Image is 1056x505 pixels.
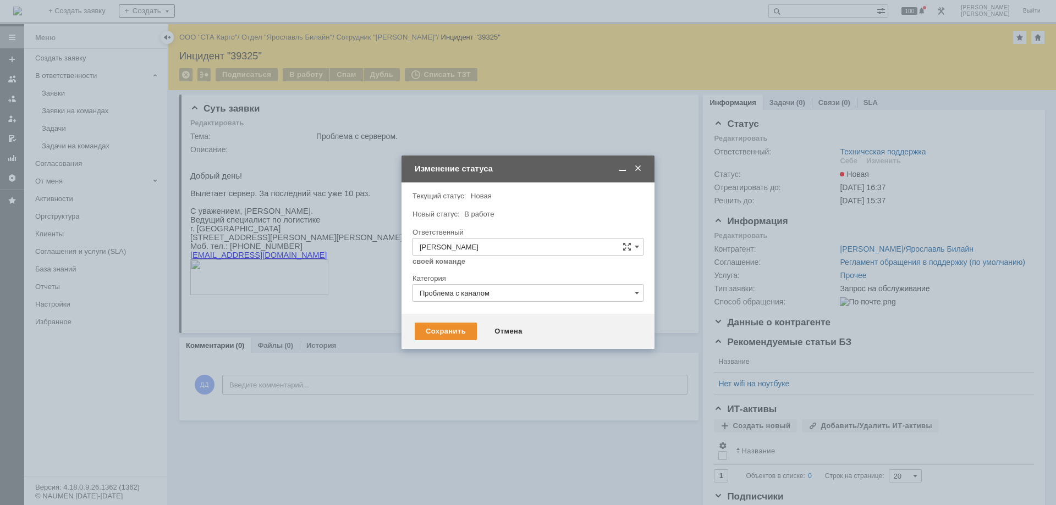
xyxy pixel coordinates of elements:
a: своей команде [413,257,465,266]
span: Новая [471,192,492,200]
div: Категория [413,275,641,282]
div: Ответственный [413,229,641,236]
span: Закрыть [632,164,643,174]
div: Изменение статуса [415,164,643,174]
label: Текущий статус: [413,192,466,200]
span: В работе [464,210,494,218]
span: Свернуть (Ctrl + M) [617,164,628,174]
span: Сложная форма [623,242,631,251]
label: Новый статус: [413,210,460,218]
